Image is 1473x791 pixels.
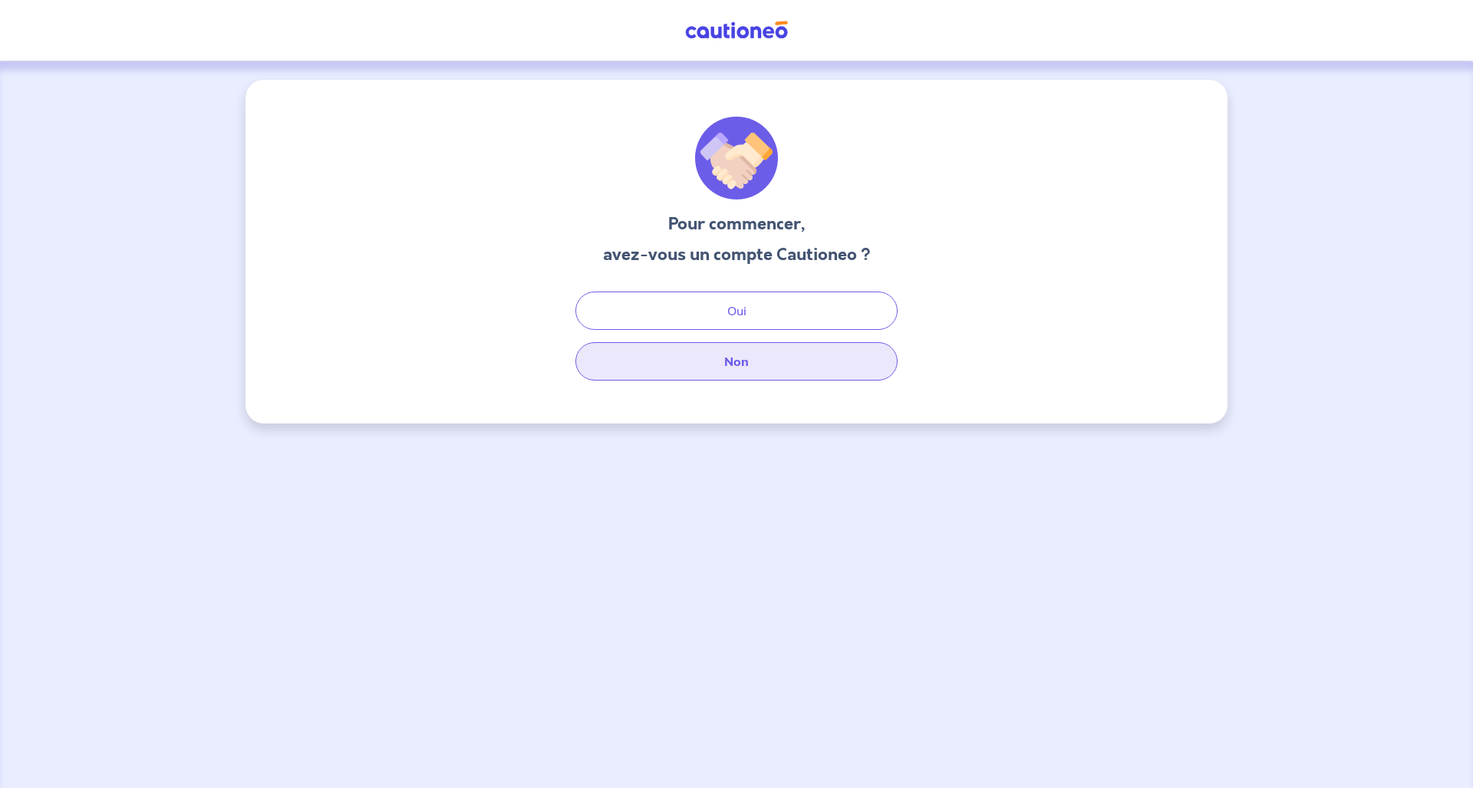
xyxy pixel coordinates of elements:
[679,21,794,40] img: Cautioneo
[575,292,898,330] button: Oui
[603,212,871,236] h3: Pour commencer,
[695,117,778,199] img: illu_welcome.svg
[603,242,871,267] h3: avez-vous un compte Cautioneo ?
[575,342,898,381] button: Non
